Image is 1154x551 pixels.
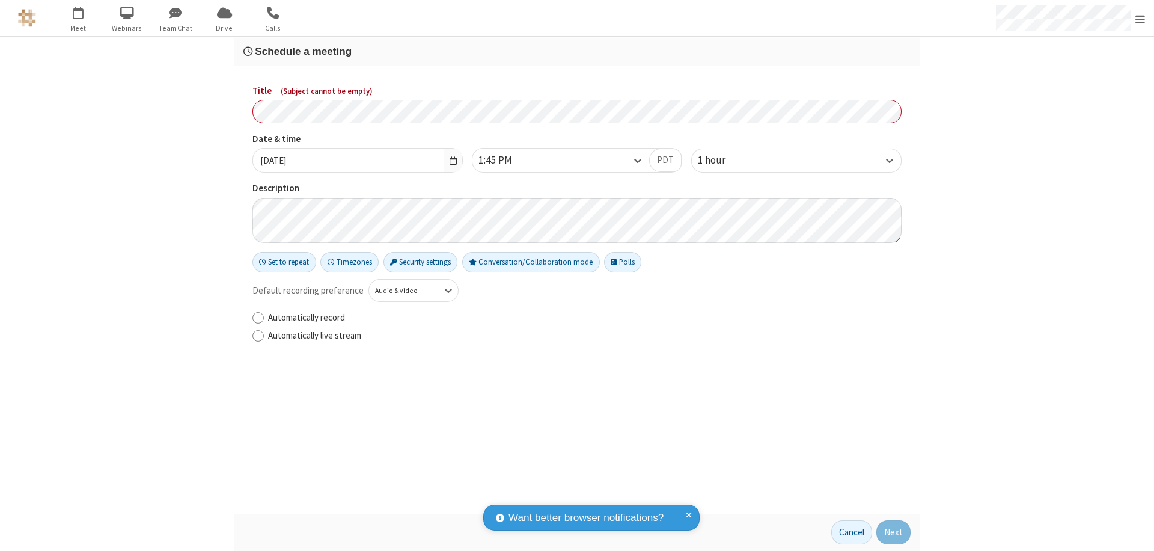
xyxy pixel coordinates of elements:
[252,182,902,195] label: Description
[375,285,432,296] div: Audio & video
[255,45,352,57] span: Schedule a meeting
[649,149,682,173] button: PDT
[252,252,316,272] button: Set to repeat
[56,23,101,34] span: Meet
[831,520,872,544] button: Cancel
[320,252,379,272] button: Timezones
[604,252,641,272] button: Polls
[251,23,296,34] span: Calls
[252,132,463,146] label: Date & time
[202,23,247,34] span: Drive
[252,84,902,98] label: Title
[876,520,911,544] button: Next
[252,284,364,298] span: Default recording preference
[18,9,36,27] img: QA Selenium DO NOT DELETE OR CHANGE
[1124,520,1145,543] iframe: Chat
[268,329,902,343] label: Automatically live stream
[153,23,198,34] span: Team Chat
[462,252,600,272] button: Conversation/Collaboration mode
[508,510,664,526] span: Want better browser notifications?
[383,252,458,272] button: Security settings
[478,153,533,168] div: 1:45 PM
[268,311,902,325] label: Automatically record
[698,153,746,168] div: 1 hour
[105,23,150,34] span: Webinars
[281,86,373,96] span: ( Subject cannot be empty )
